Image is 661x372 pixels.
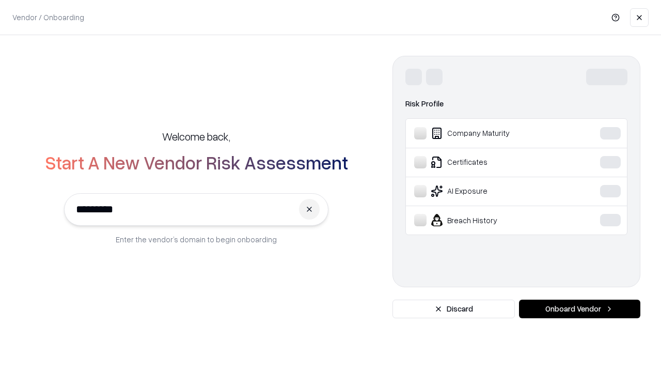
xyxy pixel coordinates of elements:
div: Company Maturity [414,127,569,139]
div: Breach History [414,214,569,226]
div: Certificates [414,156,569,168]
p: Enter the vendor’s domain to begin onboarding [116,234,277,245]
div: AI Exposure [414,185,569,197]
button: Discard [392,300,515,318]
div: Risk Profile [405,98,627,110]
p: Vendor / Onboarding [12,12,84,23]
h5: Welcome back, [162,129,230,144]
h2: Start A New Vendor Risk Assessment [45,152,348,173]
button: Onboard Vendor [519,300,640,318]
